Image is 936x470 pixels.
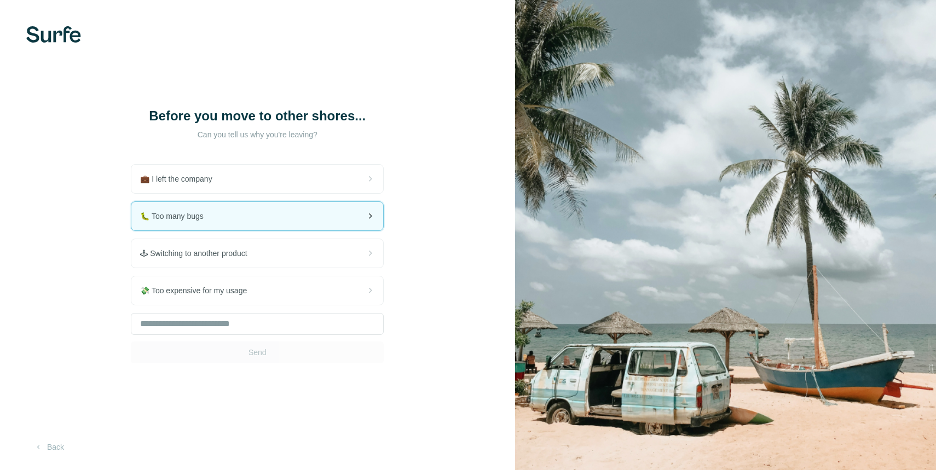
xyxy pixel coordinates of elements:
img: Surfe's logo [26,26,81,43]
button: Back [26,437,72,457]
span: 🕹 Switching to another product [140,248,256,259]
span: 🐛 Too many bugs [140,211,212,222]
p: Can you tell us why you're leaving? [148,129,367,140]
h1: Before you move to other shores... [148,107,367,125]
span: 💸 Too expensive for my usage [140,285,256,296]
span: 💼 I left the company [140,173,221,184]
